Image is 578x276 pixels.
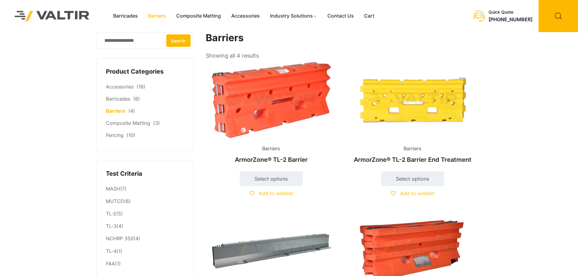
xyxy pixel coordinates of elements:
[106,198,124,204] a: MUTCD
[106,169,184,178] h4: Test Criteria
[488,10,532,15] div: Quick Quote
[7,3,97,29] img: Valtir Rentals
[399,144,426,153] span: Barriers
[106,233,184,245] li: (4)
[127,132,135,138] span: (10)
[206,32,479,44] h1: Barriers
[106,248,117,254] a: TL-4
[259,190,293,196] span: Add to wishlist
[206,51,259,61] p: Showing all 4 results
[106,84,134,90] a: Accessories
[258,144,285,153] span: Barriers
[133,96,140,102] span: (8)
[106,223,117,229] a: TL-3
[106,132,123,138] a: Fencing
[226,12,265,21] a: Accessories
[106,96,130,102] a: Barricades
[359,12,380,21] a: Cart
[106,183,184,195] li: (7)
[249,190,293,196] a: Add to wishlist
[106,220,184,233] li: (4)
[391,190,434,196] a: Add to wishlist
[166,34,191,47] button: Search
[106,235,134,241] a: NCHRP 350
[106,245,184,258] li: (1)
[143,12,171,21] a: Barriers
[106,186,120,192] a: MASH
[206,153,337,166] h2: ArmorZone® TL-2 Barrier
[488,16,532,22] a: [PHONE_NUMBER]
[128,108,135,114] span: (4)
[106,108,125,114] a: Barriers
[381,171,444,186] a: Select options for “ArmorZone® TL-2 Barrier End Treatment”
[347,153,478,166] h2: ArmorZone® TL-2 Barrier End Treatment
[347,61,478,166] a: BarriersArmorZone® TL-2 Barrier End Treatment
[106,261,115,267] a: FAA
[106,211,116,217] a: TL-2
[106,120,150,126] a: Composite Matting
[153,120,160,126] span: (3)
[206,61,337,166] a: BarriersArmorZone® TL-2 Barrier
[108,12,143,21] a: Barricades
[171,12,226,21] a: Composite Matting
[106,208,184,220] li: (5)
[400,190,434,196] span: Add to wishlist
[106,258,184,268] li: (1)
[106,195,184,208] li: (6)
[240,171,303,186] a: Select options for “ArmorZone® TL-2 Barrier”
[322,12,359,21] a: Contact Us
[106,67,184,76] h4: Product Categories
[265,12,322,21] a: Industry Solutions
[137,84,145,90] span: (18)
